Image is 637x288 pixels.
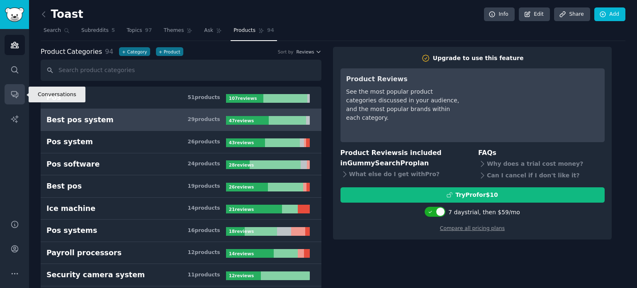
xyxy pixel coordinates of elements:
div: Can I cancel if I don't like it? [478,170,605,182]
div: Pos [46,92,61,103]
span: + [122,49,126,55]
a: Themes [161,24,196,41]
span: Products [233,27,255,34]
b: 14 review s [229,251,254,256]
a: Security camera system11products12reviews [41,264,321,286]
span: 97 [145,27,152,34]
button: TryProfor$10 [340,187,605,203]
button: +Product [156,47,183,56]
span: 94 [267,27,274,34]
a: Pos51products107reviews [41,87,321,109]
a: Pos software24products28reviews [41,153,321,176]
b: 26 review s [229,184,254,189]
span: GummySearch Pro [347,159,413,167]
span: Product [41,47,66,57]
div: Pos system [46,137,93,147]
a: Info [484,7,515,22]
div: Payroll processors [46,248,122,258]
a: Ice machine14products21reviews [41,198,321,220]
a: Add [594,7,625,22]
h3: Product Reviews [346,74,463,85]
b: 28 review s [229,162,254,167]
div: 51 product s [187,94,220,102]
b: 107 review s [229,96,257,101]
b: 12 review s [229,273,254,278]
div: Pos systems [46,225,97,236]
b: 43 review s [229,140,254,145]
span: + [159,49,163,55]
span: Subreddits [81,27,109,34]
a: Products94 [231,24,277,41]
a: Best pos19products26reviews [41,175,321,198]
div: Ice machine [46,203,95,214]
button: +Category [119,47,150,56]
div: Upgrade to use this feature [433,54,524,63]
b: 21 review s [229,207,254,212]
div: 24 product s [187,160,220,168]
a: Payroll processors12products14reviews [41,242,321,264]
h3: Product Reviews is included in plan [340,148,467,168]
div: 29 product s [187,116,220,123]
div: 19 product s [187,183,220,190]
a: Edit [519,7,550,22]
span: Search [44,27,61,34]
span: Ask [204,27,213,34]
b: 47 review s [229,118,254,123]
a: Compare all pricing plans [440,225,505,231]
a: Pos system26products43reviews [41,131,321,153]
div: 12 product s [187,249,220,257]
h3: FAQs [478,148,605,158]
div: 16 product s [187,227,220,235]
span: Themes [164,27,184,34]
b: 18 review s [229,229,254,234]
div: What else do I get with Pro ? [340,168,467,180]
span: Categories [41,47,102,57]
span: Reviews [297,49,314,55]
div: Sort by [278,49,294,55]
a: Share [554,7,590,22]
h2: Toast [41,8,83,21]
span: Topics [126,27,142,34]
div: 11 product s [187,271,220,279]
div: Why does a trial cost money? [478,158,605,170]
div: 7 days trial, then $ 59 /mo [448,208,520,217]
a: Ask [201,24,225,41]
a: Topics97 [124,24,155,41]
a: Search [41,24,73,41]
div: Try Pro for $10 [455,191,498,199]
div: Best pos [46,181,82,191]
button: Reviews [297,49,321,55]
div: Best pos system [46,115,114,125]
div: Security camera system [46,270,145,280]
div: Pos software [46,159,100,169]
a: Pos systems16products18reviews [41,220,321,242]
div: See the most popular product categories discussed in your audience, and the most popular brands w... [346,87,463,122]
a: Best pos system29products47reviews [41,109,321,131]
div: 14 product s [187,205,220,212]
span: 94 [105,48,113,56]
a: Subreddits5 [78,24,118,41]
input: Search product categories [41,60,321,81]
span: 5 [112,27,115,34]
div: 26 product s [187,138,220,146]
img: GummySearch logo [5,7,24,22]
